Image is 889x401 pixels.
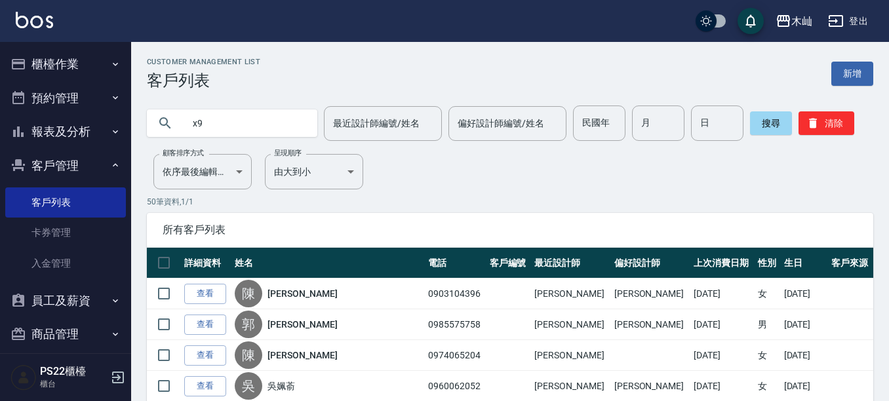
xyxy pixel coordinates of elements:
td: 0903104396 [425,278,486,309]
h3: 客戶列表 [147,71,260,90]
th: 姓名 [231,248,425,278]
div: 陳 [235,341,262,369]
a: [PERSON_NAME] [267,287,337,300]
td: 0985575758 [425,309,486,340]
td: [PERSON_NAME] [611,309,690,340]
input: 搜尋關鍵字 [184,105,307,141]
button: 櫃檯作業 [5,47,126,81]
th: 客戶來源 [828,248,873,278]
td: [PERSON_NAME] [611,278,690,309]
th: 偏好設計師 [611,248,690,278]
th: 客戶編號 [486,248,532,278]
h5: PS22櫃檯 [40,365,107,378]
p: 50 筆資料, 1 / 1 [147,196,873,208]
a: 查看 [184,345,226,366]
button: 商品管理 [5,317,126,351]
a: [PERSON_NAME] [267,318,337,331]
td: [DATE] [781,309,829,340]
img: Logo [16,12,53,28]
a: [PERSON_NAME] [267,349,337,362]
td: [DATE] [781,340,829,371]
label: 呈現順序 [274,148,302,158]
a: 入金管理 [5,248,126,278]
td: [PERSON_NAME] [531,278,610,309]
th: 生日 [781,248,829,278]
div: 陳 [235,280,262,307]
a: 客戶列表 [5,187,126,218]
button: 客戶管理 [5,149,126,183]
button: 清除 [799,111,854,135]
th: 性別 [755,248,781,278]
button: 報表及分析 [5,115,126,149]
a: 查看 [184,284,226,304]
td: [PERSON_NAME] [531,309,610,340]
button: save [738,8,764,34]
td: 0974065204 [425,340,486,371]
div: 依序最後編輯時間 [153,154,252,189]
td: [DATE] [690,309,755,340]
span: 所有客戶列表 [163,223,858,237]
button: 員工及薪資 [5,284,126,318]
p: 櫃台 [40,378,107,390]
th: 最近設計師 [531,248,610,278]
td: [DATE] [690,278,755,309]
div: 由大到小 [265,154,363,189]
button: 登出 [823,9,873,33]
td: [DATE] [781,278,829,309]
button: 預約管理 [5,81,126,115]
th: 電話 [425,248,486,278]
td: 女 [755,278,781,309]
div: 郭 [235,311,262,338]
h2: Customer Management List [147,58,260,66]
img: Person [10,364,37,391]
div: 木屾 [791,13,812,29]
a: 新增 [831,62,873,86]
button: 資料設定 [5,351,126,385]
td: [DATE] [690,340,755,371]
td: 女 [755,340,781,371]
th: 詳細資料 [181,248,231,278]
td: [PERSON_NAME] [531,340,610,371]
button: 搜尋 [750,111,792,135]
th: 上次消費日期 [690,248,755,278]
div: 吳 [235,372,262,400]
a: 查看 [184,315,226,335]
label: 顧客排序方式 [163,148,204,158]
button: 木屾 [770,8,818,35]
a: 卡券管理 [5,218,126,248]
a: 吳姵萮 [267,379,295,392]
a: 查看 [184,376,226,396]
td: 男 [755,309,781,340]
